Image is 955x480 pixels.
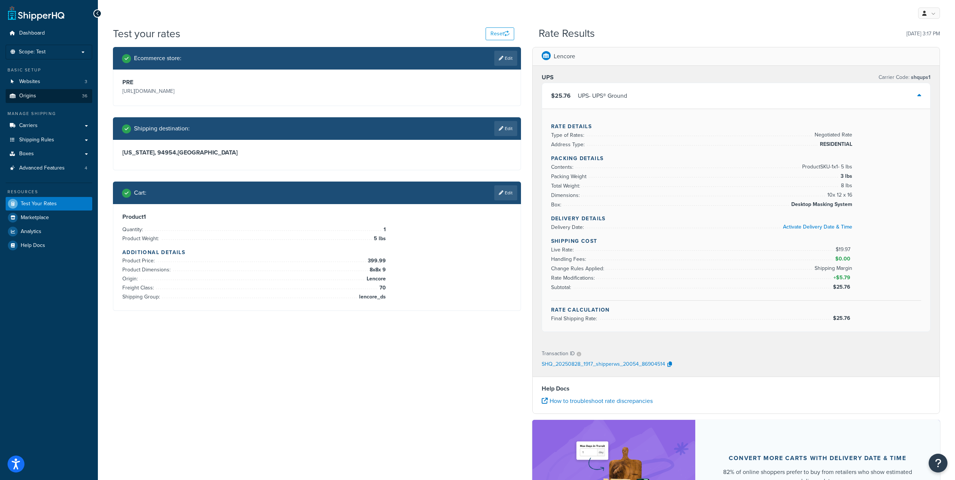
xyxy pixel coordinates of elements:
span: Dimensions: [551,191,582,199]
a: Analytics [6,225,92,238]
span: 3 [85,79,87,85]
span: Handling Fees: [551,255,588,263]
span: Shipping Group: [122,293,162,301]
p: SHQ_20250828_1917_shipperws_20054_86904514 [542,359,665,370]
span: Negotiated Rate [813,130,852,139]
div: UPS - UPS® Ground [578,91,627,101]
div: Convert more carts with delivery date & time [729,454,906,462]
span: $19.97 [836,245,852,253]
span: Subtotal: [551,283,573,291]
span: Quantity: [122,226,145,233]
h4: Rate Calculation [551,306,921,314]
li: Origins [6,89,92,103]
a: Edit [494,121,517,136]
h4: Delivery Details [551,215,921,223]
span: Websites [19,79,40,85]
span: Freight Class: [122,284,156,292]
a: Carriers [6,119,92,133]
a: Origins36 [6,89,92,103]
span: shqups1 [909,73,931,81]
span: Test Your Rates [21,201,57,207]
h4: Help Docs [542,384,931,393]
p: [DATE] 3:17 PM [906,29,940,39]
span: Marketplace [21,215,49,221]
span: Shipping Margin [813,264,852,273]
span: Product Price: [122,257,157,265]
button: Open Resource Center [929,454,947,472]
h2: Rate Results [539,28,595,39]
span: Product Weight: [122,235,161,242]
span: $25.76 [551,91,571,100]
span: lencore_ds [357,292,386,301]
span: Rate Modifications: [551,274,597,282]
span: $0.00 [835,255,852,263]
h3: Product 1 [122,213,512,221]
span: Address Type: [551,141,586,148]
span: Shipping Rules [19,137,54,143]
span: 399.99 [366,256,386,265]
p: Transaction ID [542,348,575,359]
span: Desktop Masking System [789,200,852,209]
span: Final Shipping Rate: [551,315,599,323]
span: Boxes [19,151,34,157]
h4: Rate Details [551,123,921,130]
h2: Ecommerce store : [134,55,181,62]
span: 3 lbs [839,172,852,181]
div: Resources [6,189,92,195]
span: 10 x 12 x 16 [826,191,852,200]
button: Reset [486,27,514,40]
p: Lencore [554,51,575,62]
span: Origins [19,93,36,99]
span: Help Docs [21,242,45,249]
span: Scope: Test [19,49,46,55]
span: Delivery Date: [551,223,586,231]
a: Marketplace [6,211,92,224]
span: Origin: [122,275,140,283]
span: $5.79 [836,274,852,282]
a: Websites3 [6,75,92,89]
span: Product SKU-1 x 1 - 5 lbs [800,162,852,171]
span: Analytics [21,229,41,235]
h1: Test your rates [113,26,180,41]
a: Advanced Features4 [6,161,92,175]
span: 70 [378,283,386,292]
h3: [US_STATE], 94954 , [GEOGRAPHIC_DATA] [122,149,512,156]
a: Shipping Rules [6,133,92,147]
span: Product Dimensions: [122,266,172,274]
span: 1 [382,225,386,234]
span: Lencore [365,274,386,283]
h2: Shipping destination : [134,125,190,132]
h3: PRE [122,79,315,86]
span: 8 x 8 x 9 [368,265,386,274]
span: Box: [551,201,563,209]
span: Packing Weight [551,173,588,180]
span: 8 lbs [839,181,852,190]
span: RESIDENTIAL [818,140,852,149]
span: $25.76 [833,314,852,322]
span: Dashboard [19,30,45,36]
span: Change Rules Applied: [551,265,606,273]
div: Manage Shipping [6,111,92,117]
span: 5 lbs [372,234,386,243]
a: Help Docs [6,239,92,252]
span: + [832,273,852,282]
p: [URL][DOMAIN_NAME] [122,86,315,97]
a: Boxes [6,147,92,161]
a: Test Your Rates [6,197,92,210]
h2: Cart : [134,189,146,196]
span: Live Rate: [551,246,576,254]
span: Total Weight: [551,182,582,190]
span: $25.76 [833,283,852,291]
span: Contents: [551,163,575,171]
a: How to troubleshoot rate discrepancies [542,397,653,405]
li: Websites [6,75,92,89]
h3: UPS [542,74,554,81]
h4: Additional Details [122,248,512,256]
